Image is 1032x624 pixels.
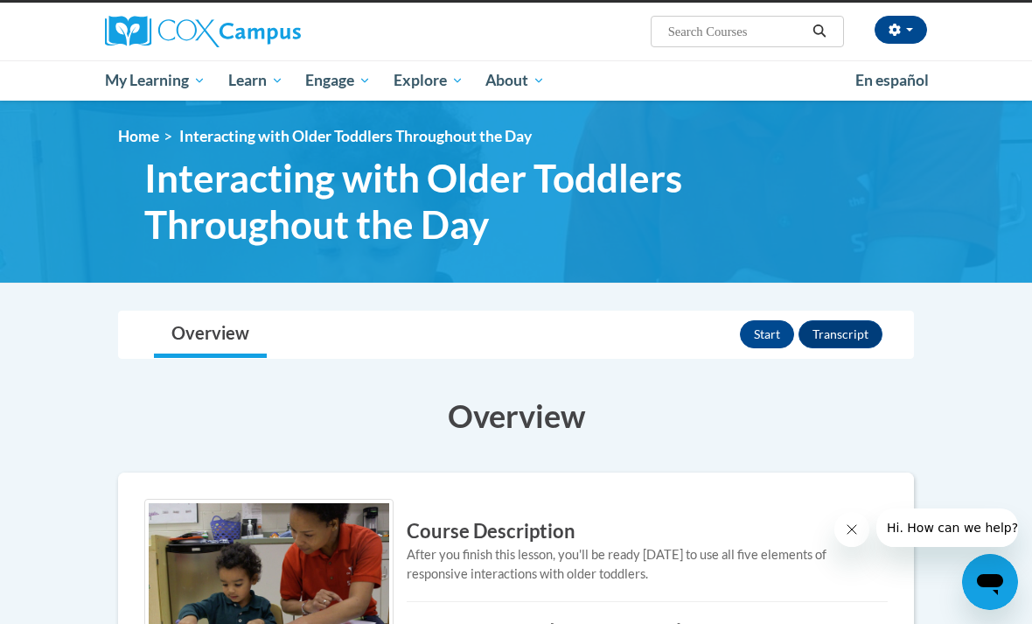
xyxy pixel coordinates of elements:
a: Cox Campus [105,16,361,47]
h3: Course Description [144,518,888,545]
a: Learn [217,60,295,101]
h3: Overview [118,394,914,438]
input: Search Courses [666,21,806,42]
a: En español [844,62,940,99]
img: Cox Campus [105,16,301,47]
div: Main menu [92,60,940,101]
button: Transcript [798,320,882,348]
span: En español [855,71,929,89]
a: About [475,60,557,101]
span: Explore [394,70,464,91]
a: Engage [294,60,382,101]
a: Explore [382,60,475,101]
button: Start [740,320,794,348]
iframe: Close message [834,512,869,547]
div: After you finish this lesson, you'll be ready [DATE] to use all five elements of responsive inter... [144,545,888,584]
iframe: Button to launch messaging window [962,554,1018,610]
span: Learn [228,70,283,91]
span: Interacting with Older Toddlers Throughout the Day [179,127,532,145]
span: Interacting with Older Toddlers Throughout the Day [144,155,735,248]
a: My Learning [94,60,217,101]
iframe: Message from company [876,508,1018,547]
button: Account Settings [875,16,927,44]
a: Overview [154,312,267,358]
span: About [485,70,545,91]
button: Search [806,21,833,42]
span: Engage [305,70,371,91]
a: Home [118,127,159,145]
span: My Learning [105,70,206,91]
